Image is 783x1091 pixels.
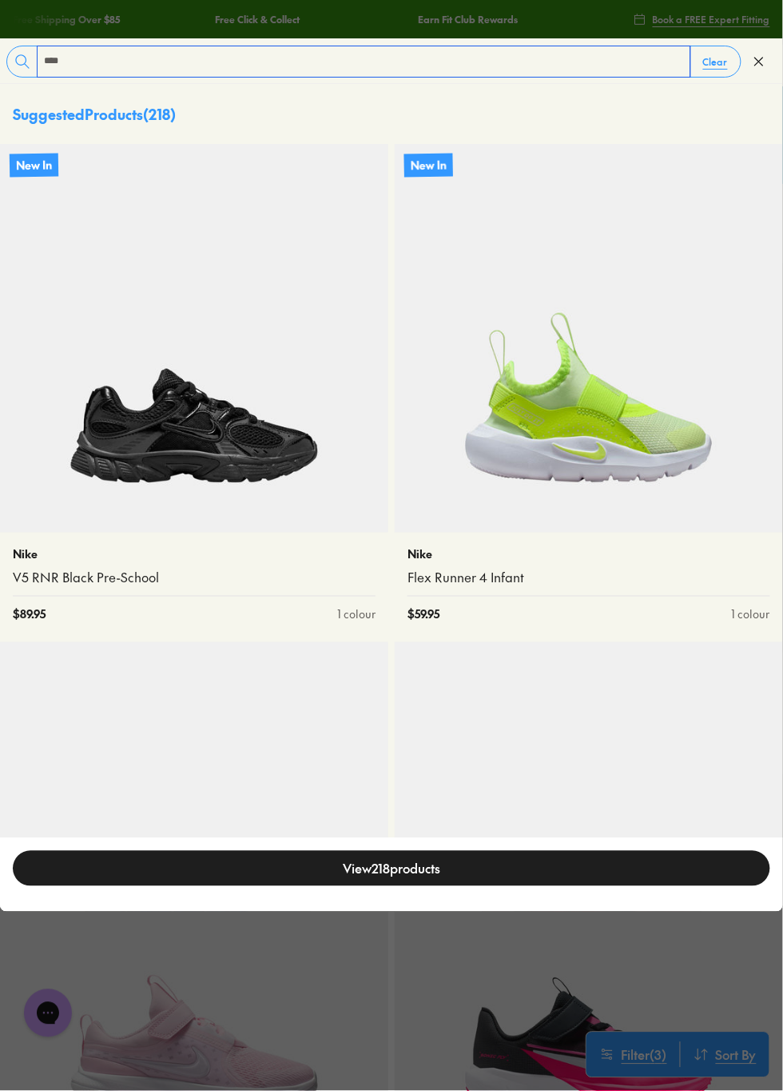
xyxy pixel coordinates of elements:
[690,47,741,76] button: Clear
[407,569,770,586] a: Flex Runner 4 Infant
[13,851,770,886] a: View218products
[13,103,176,125] p: Suggested Products
[407,606,439,623] span: $ 59.95
[13,545,376,562] p: Nike
[16,984,80,1043] iframe: Gorgias live chat messenger
[732,606,770,623] div: 1 colour
[681,1042,769,1068] button: Sort By
[404,153,453,177] p: New In
[337,606,376,623] div: 1 colour
[13,569,376,586] a: V5 RNR Black Pre-School
[716,1045,757,1065] span: Sort By
[10,153,58,177] p: New In
[143,104,176,124] span: ( 218 )
[407,545,770,562] p: Nike
[395,144,783,533] a: New In
[13,606,46,623] span: $ 89.95
[653,12,770,26] span: Book a FREE Expert Fitting
[586,1042,680,1068] button: Filter(3)
[634,5,770,34] a: Book a FREE Expert Fitting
